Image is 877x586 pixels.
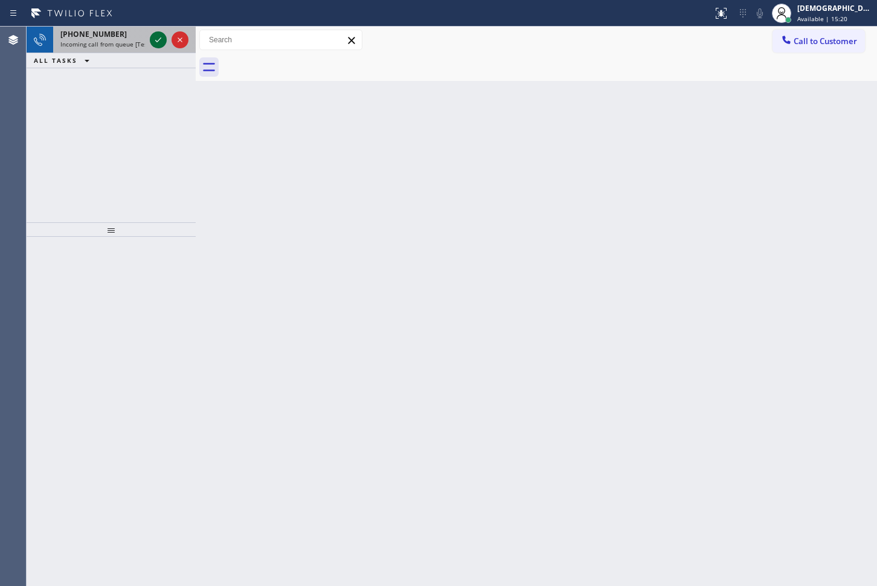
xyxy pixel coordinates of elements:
button: ALL TASKS [27,53,101,68]
button: Reject [172,31,188,48]
span: Available | 15:20 [797,14,847,23]
span: Incoming call from queue [Test] All [60,40,161,48]
span: ALL TASKS [34,56,77,65]
button: Accept [150,31,167,48]
button: Call to Customer [773,30,865,53]
span: [PHONE_NUMBER] [60,29,127,39]
input: Search [200,30,362,50]
div: [DEMOGRAPHIC_DATA][PERSON_NAME] [797,3,873,13]
span: Call to Customer [794,36,857,47]
button: Mute [751,5,768,22]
